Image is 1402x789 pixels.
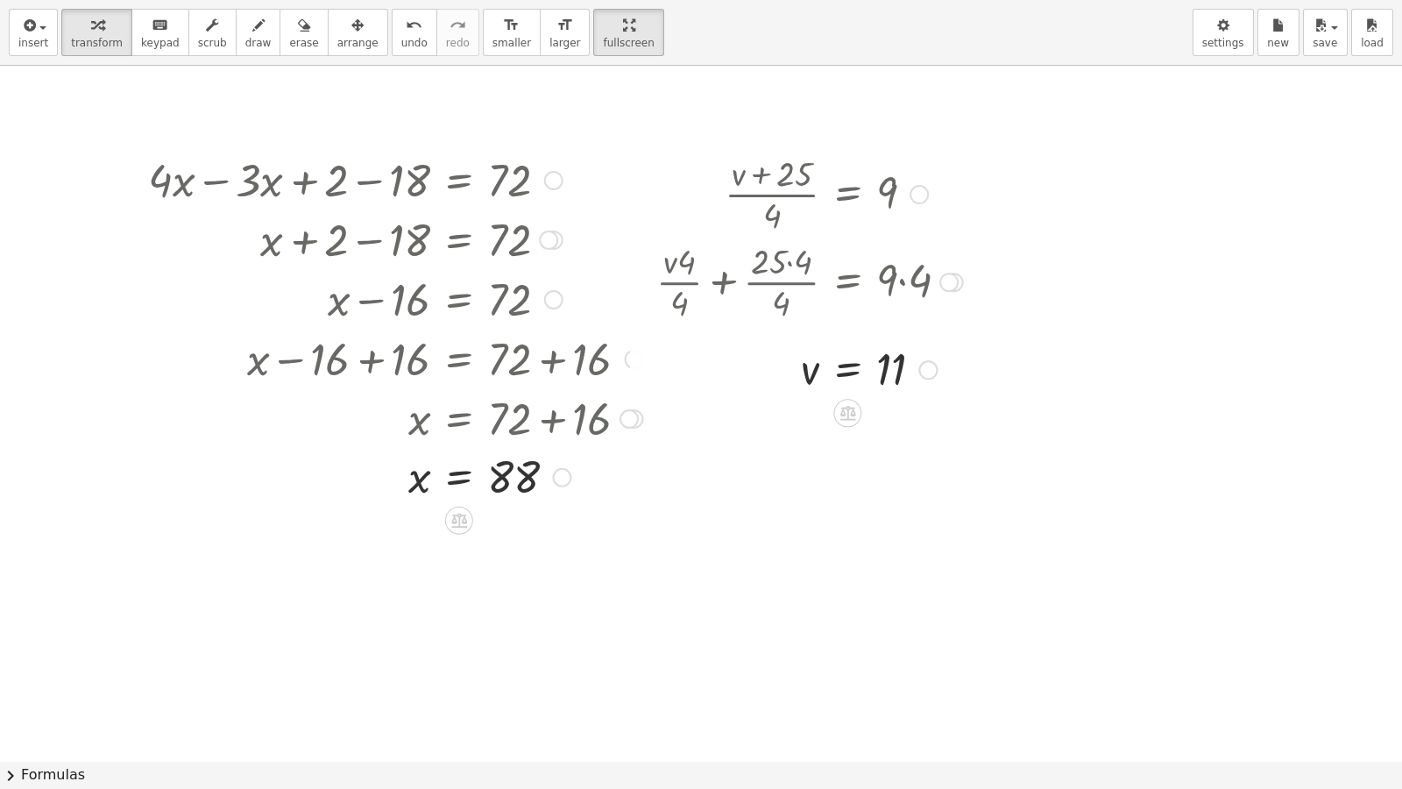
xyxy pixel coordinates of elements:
button: save [1303,9,1348,56]
button: undoundo [392,9,437,56]
span: keypad [141,37,180,49]
div: Apply the same math to both sides of the equation [833,399,861,427]
button: new [1257,9,1299,56]
span: draw [245,37,272,49]
button: format_sizesmaller [483,9,541,56]
i: redo [450,15,466,36]
button: load [1351,9,1393,56]
button: transform [61,9,132,56]
div: Apply the same math to both sides of the equation [445,507,473,535]
span: undo [401,37,428,49]
button: format_sizelarger [540,9,590,56]
span: scrub [198,37,227,49]
button: settings [1193,9,1254,56]
i: keyboard [152,15,168,36]
span: transform [71,37,123,49]
i: undo [406,15,422,36]
span: settings [1202,37,1244,49]
span: larger [549,37,580,49]
i: format_size [503,15,520,36]
span: redo [446,37,470,49]
button: fullscreen [593,9,663,56]
span: erase [289,37,318,49]
span: insert [18,37,48,49]
span: load [1361,37,1384,49]
span: smaller [492,37,531,49]
span: fullscreen [603,37,654,49]
span: new [1267,37,1289,49]
i: format_size [556,15,573,36]
button: arrange [328,9,388,56]
span: arrange [337,37,379,49]
button: keyboardkeypad [131,9,189,56]
button: scrub [188,9,237,56]
button: redoredo [436,9,479,56]
button: insert [9,9,58,56]
span: save [1313,37,1337,49]
button: erase [280,9,328,56]
button: draw [236,9,281,56]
